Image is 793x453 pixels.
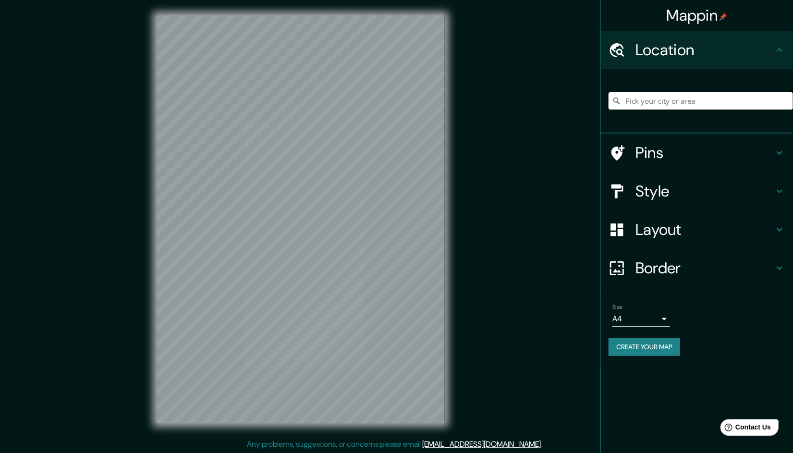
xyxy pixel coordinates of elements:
h4: Mappin [667,6,728,25]
div: Border [601,249,793,287]
div: Pins [601,134,793,172]
input: Pick your city or area [609,92,793,110]
iframe: Help widget launcher [708,416,782,442]
p: Any problems, suggestions, or concerns please email . [247,439,543,450]
h4: Layout [635,220,774,239]
div: Style [601,172,793,210]
img: pin-icon.png [720,13,727,21]
div: Location [601,31,793,69]
button: Create your map [609,338,680,356]
div: A4 [612,311,670,327]
h4: Style [635,182,774,201]
h4: Location [635,40,774,60]
a: [EMAIL_ADDRESS][DOMAIN_NAME] [423,439,541,449]
div: . [543,439,544,450]
div: . [544,439,546,450]
div: Layout [601,210,793,249]
label: Size [612,303,622,311]
canvas: Map [157,15,445,423]
h4: Border [635,258,774,278]
h4: Pins [635,143,774,162]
